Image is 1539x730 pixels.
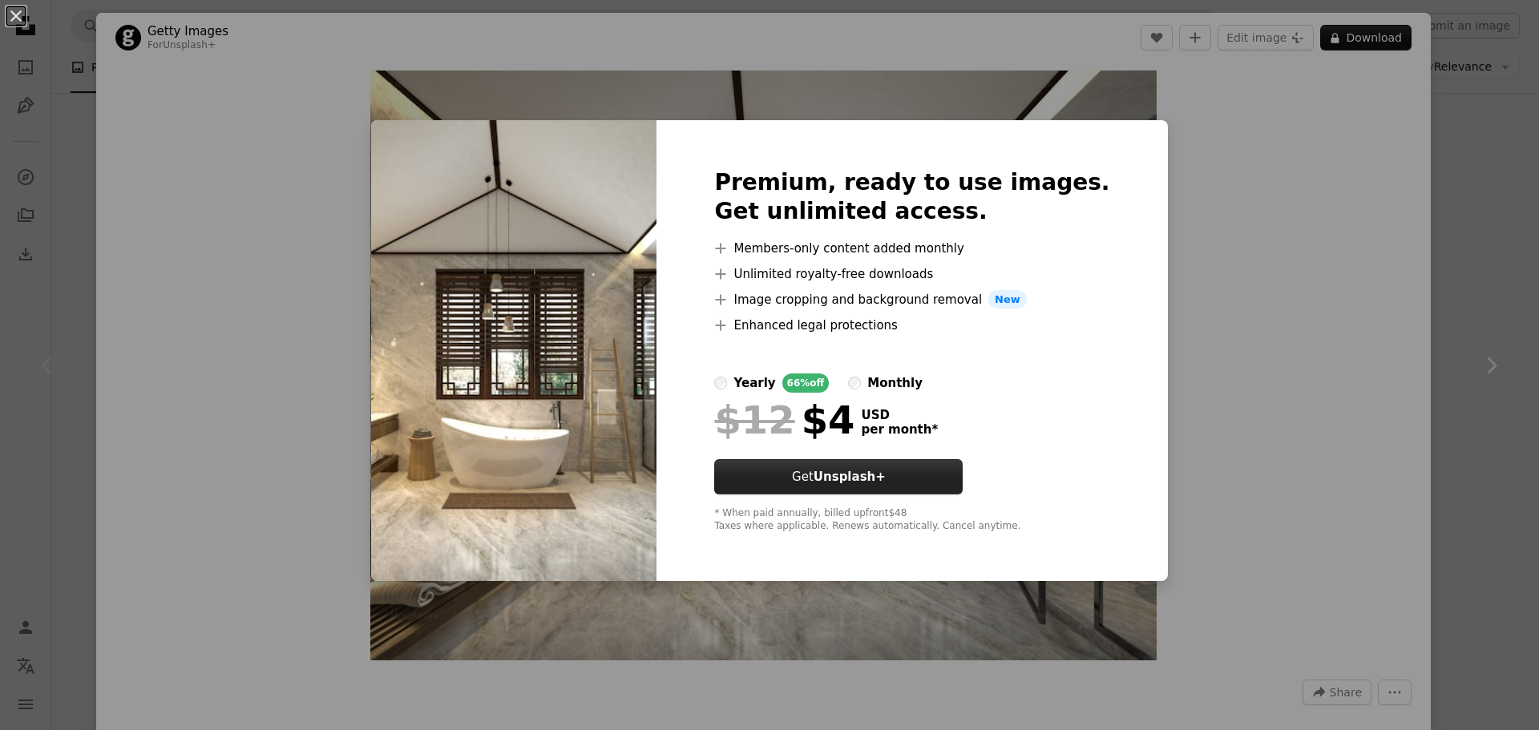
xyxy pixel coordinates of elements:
button: GetUnsplash+ [714,459,963,494]
span: per month * [861,422,938,437]
div: yearly [733,373,775,393]
span: $12 [714,399,794,441]
h2: Premium, ready to use images. Get unlimited access. [714,168,1109,226]
div: $4 [714,399,854,441]
div: 66% off [782,373,830,393]
li: Enhanced legal protections [714,316,1109,335]
img: premium_photo-1661902468735-eabf780f8ff6 [371,120,656,582]
div: monthly [867,373,923,393]
input: monthly [848,377,861,389]
span: USD [861,408,938,422]
li: Image cropping and background removal [714,290,1109,309]
li: Unlimited royalty-free downloads [714,264,1109,284]
strong: Unsplash+ [814,470,886,484]
li: Members-only content added monthly [714,239,1109,258]
span: New [988,290,1027,309]
input: yearly66%off [714,377,727,389]
div: * When paid annually, billed upfront $48 Taxes where applicable. Renews automatically. Cancel any... [714,507,1109,533]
